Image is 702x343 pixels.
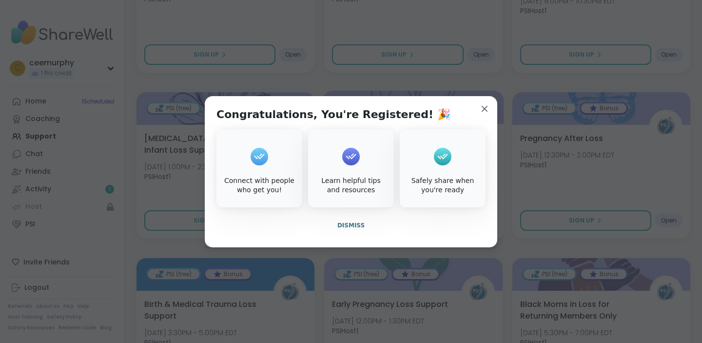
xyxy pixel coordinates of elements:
h1: Congratulations, You're Registered! 🎉 [216,108,450,121]
div: Safely share when you're ready [402,176,484,195]
div: Connect with people who get you! [218,176,300,195]
div: Learn helpful tips and resources [310,176,392,195]
button: Dismiss [216,215,486,236]
span: Dismiss [337,222,365,229]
